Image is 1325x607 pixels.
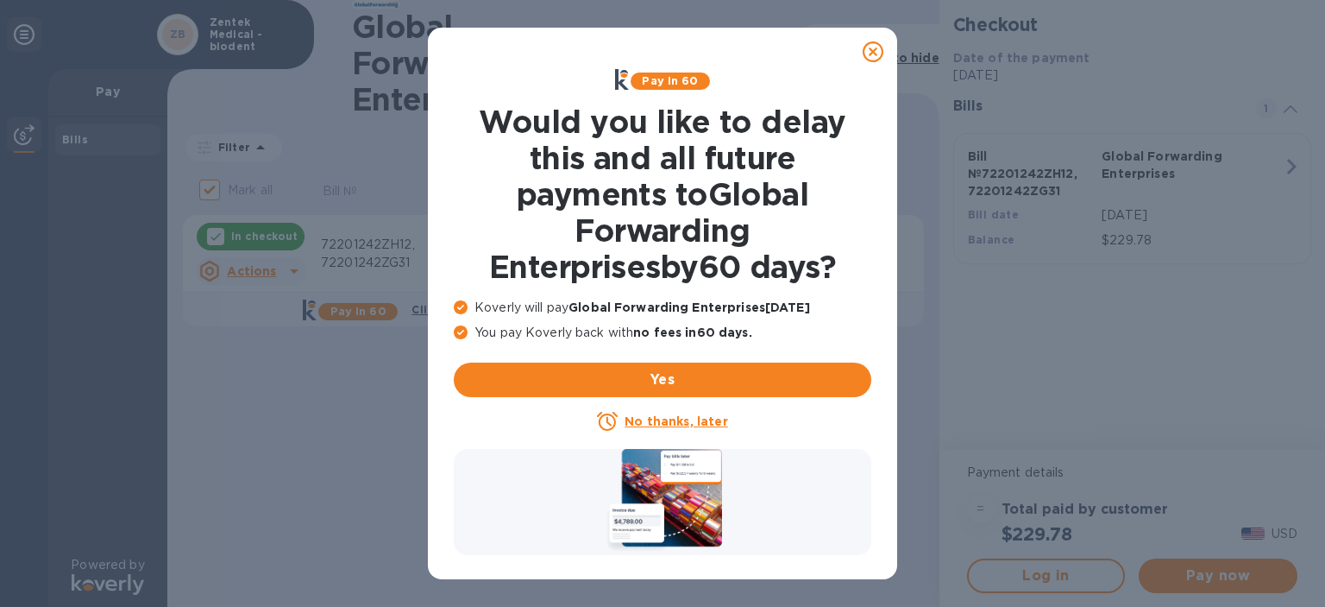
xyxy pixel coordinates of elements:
p: Koverly will pay [454,299,871,317]
button: Yes [454,363,871,397]
span: Yes [468,370,857,390]
b: Pay in 60 [642,74,698,87]
u: No thanks, later [625,414,727,428]
b: Global Forwarding Enterprises [DATE] [568,300,810,314]
b: no fees in 60 days . [633,326,751,339]
h1: Would you like to delay this and all future payments to Global Forwarding Enterprises by 60 days ? [454,104,871,285]
p: You pay Koverly back with [454,324,871,342]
